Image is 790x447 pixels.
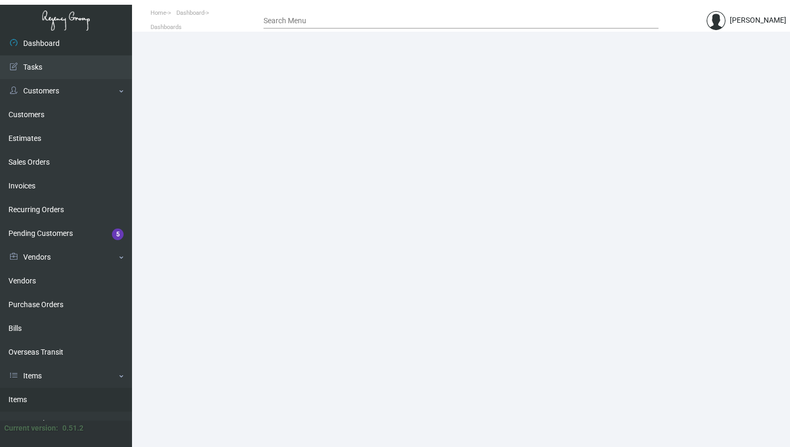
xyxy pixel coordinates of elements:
span: Dashboards [151,24,182,31]
span: Home [151,9,166,16]
div: 0.51.2 [62,423,83,434]
img: admin@bootstrapmaster.com [707,11,726,30]
span: Dashboard [176,9,204,16]
div: [PERSON_NAME] [730,15,786,26]
div: Current version: [4,423,58,434]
